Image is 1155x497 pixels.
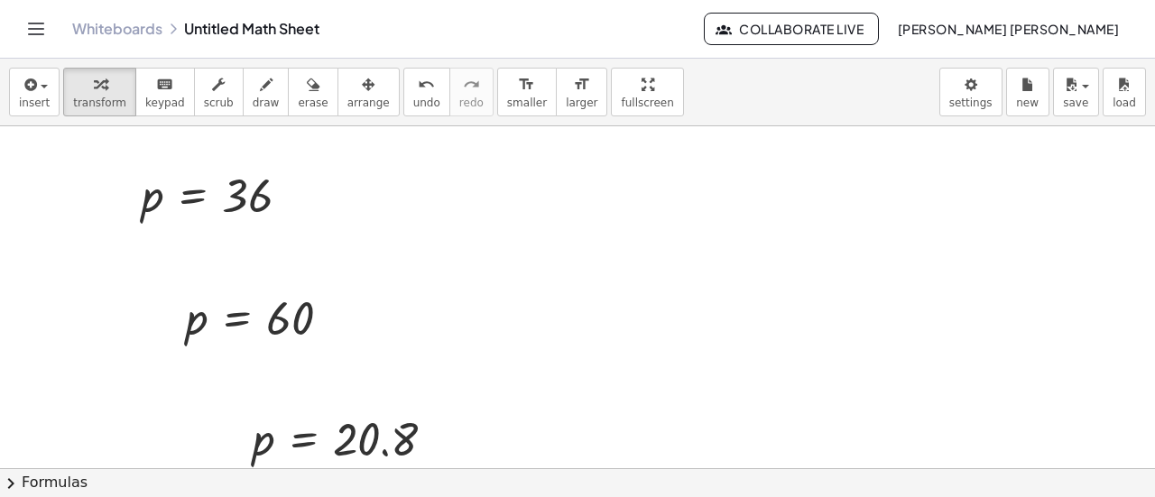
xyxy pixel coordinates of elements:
button: save [1053,68,1099,116]
i: undo [418,74,435,96]
button: arrange [337,68,400,116]
button: insert [9,68,60,116]
button: keyboardkeypad [135,68,195,116]
i: format_size [573,74,590,96]
span: redo [459,97,484,109]
span: [PERSON_NAME] [PERSON_NAME] [897,21,1119,37]
button: settings [939,68,1003,116]
i: redo [463,74,480,96]
button: fullscreen [611,68,683,116]
span: undo [413,97,440,109]
a: Whiteboards [72,20,162,38]
button: undoundo [403,68,450,116]
span: load [1113,97,1136,109]
span: insert [19,97,50,109]
span: smaller [507,97,547,109]
button: transform [63,68,136,116]
button: new [1006,68,1049,116]
span: save [1063,97,1088,109]
span: erase [298,97,328,109]
button: Collaborate Live [704,13,879,45]
span: keypad [145,97,185,109]
span: arrange [347,97,390,109]
span: larger [566,97,597,109]
span: settings [949,97,993,109]
button: [PERSON_NAME] [PERSON_NAME] [882,13,1133,45]
span: draw [253,97,280,109]
span: new [1016,97,1039,109]
span: fullscreen [621,97,673,109]
button: draw [243,68,290,116]
i: format_size [518,74,535,96]
span: scrub [204,97,234,109]
button: redoredo [449,68,494,116]
button: format_sizelarger [556,68,607,116]
button: scrub [194,68,244,116]
button: Toggle navigation [22,14,51,43]
span: transform [73,97,126,109]
i: keyboard [156,74,173,96]
span: Collaborate Live [719,21,864,37]
button: load [1103,68,1146,116]
button: format_sizesmaller [497,68,557,116]
button: erase [288,68,337,116]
